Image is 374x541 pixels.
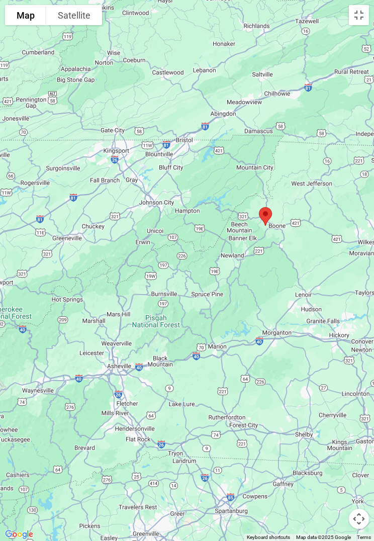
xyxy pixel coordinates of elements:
a: Terms (opens in new tab) [357,534,371,540]
button: Map camera controls [349,509,369,529]
button: Keyboard shortcuts [247,534,290,541]
a: Open this area in Google Maps (opens a new window) [3,528,36,541]
img: Google [3,528,36,541]
span: Map data ©2025 Google [296,534,351,540]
